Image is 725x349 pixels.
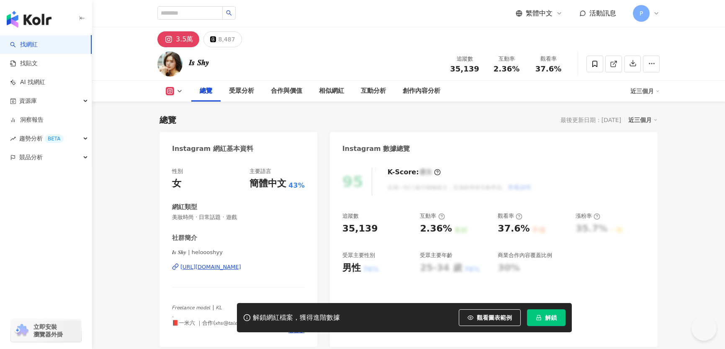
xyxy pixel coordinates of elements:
[226,10,232,16] span: search
[403,86,440,96] div: 創作內容分析
[157,31,199,47] button: 3.5萬
[218,33,235,45] div: 8,487
[249,177,286,190] div: 簡體中文
[271,86,302,96] div: 合作與價值
[249,168,271,175] div: 主要語言
[11,319,81,342] a: chrome extension立即安裝 瀏覽器外掛
[288,181,304,190] span: 43%
[157,51,183,76] img: KOL Avatar
[10,78,45,87] a: AI 找網紅
[229,86,254,96] div: 受眾分析
[342,252,375,259] div: 受眾主要性別
[640,9,643,18] span: P
[361,86,386,96] div: 互動分析
[159,114,176,126] div: 總覽
[342,222,378,235] div: 35,139
[532,55,564,63] div: 觀看率
[200,86,212,96] div: 總覽
[33,323,63,338] span: 立即安裝 瀏覽器外掛
[44,135,64,143] div: BETA
[172,144,253,153] div: Instagram 網紅基本資料
[449,55,481,63] div: 追蹤數
[420,252,452,259] div: 受眾主要年齡
[203,31,242,47] button: 8,487
[176,33,193,45] div: 3.5萬
[19,148,43,167] span: 競品分析
[189,57,209,68] div: 𝑰𝒔 𝑺𝒉𝒚
[630,84,660,98] div: 近三個月
[459,309,521,326] button: 觀看圖表範例
[420,222,452,235] div: 2.36%
[560,117,621,123] div: 最後更新日期：[DATE]
[498,252,552,259] div: 商業合作內容覆蓋比例
[576,212,600,220] div: 漲粉率
[13,324,30,337] img: chrome extension
[180,263,241,271] div: [URL][DOMAIN_NAME]
[19,129,64,148] span: 趨勢分析
[628,115,658,125] div: 近三個月
[494,65,519,73] span: 2.36%
[10,116,44,124] a: 洞察報告
[319,86,344,96] div: 相似網紅
[388,168,441,177] div: K-Score :
[342,262,361,275] div: 男性
[10,41,38,49] a: search找網紅
[536,315,542,321] span: lock
[172,214,305,221] span: 美妝時尚 · 日常話題 · 遊戲
[498,222,530,235] div: 37.6%
[342,212,359,220] div: 追蹤數
[491,55,522,63] div: 互動率
[420,212,445,220] div: 互動率
[172,168,183,175] div: 性別
[172,177,181,190] div: 女
[527,309,566,326] button: 解鎖
[10,136,16,142] span: rise
[172,203,197,211] div: 網紅類型
[19,92,37,110] span: 資源庫
[535,65,561,73] span: 37.6%
[172,249,305,256] span: 𝑰𝒔 𝑺𝒉𝒚 | heloooshyy
[477,314,512,321] span: 觀看圖表範例
[498,212,522,220] div: 觀看率
[342,144,410,153] div: Instagram 數據總覽
[253,313,340,322] div: 解鎖網紅檔案，獲得進階數據
[545,314,557,321] span: 解鎖
[450,64,479,73] span: 35,139
[589,9,616,17] span: 活動訊息
[10,59,38,68] a: 找貼文
[526,9,553,18] span: 繁體中文
[172,263,305,271] a: [URL][DOMAIN_NAME]
[7,11,51,28] img: logo
[172,234,197,242] div: 社群簡介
